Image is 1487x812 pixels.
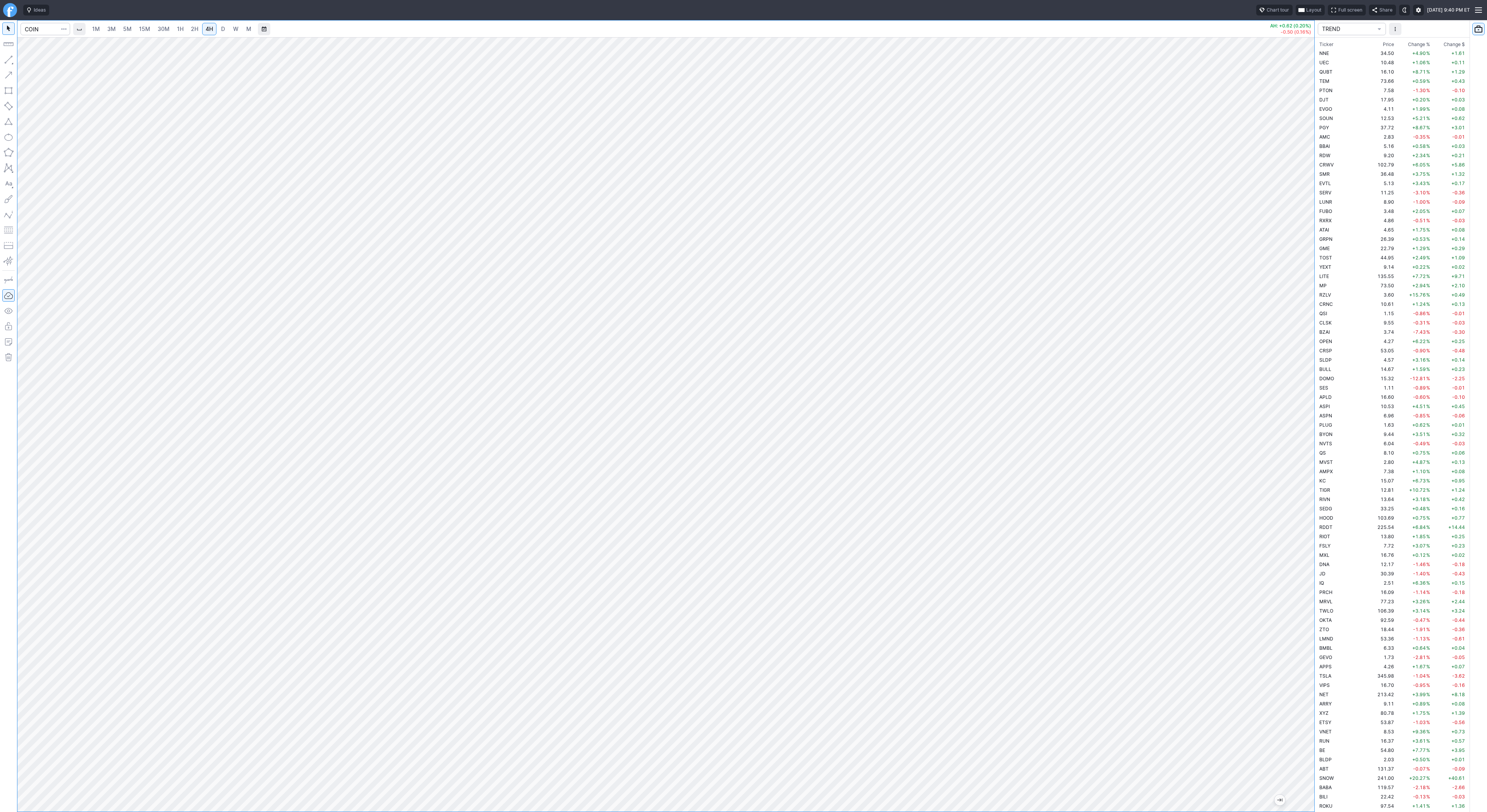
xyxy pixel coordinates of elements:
[1451,180,1465,186] span: +0.17
[2,146,15,159] button: Polygon
[242,23,255,35] a: M
[1412,171,1426,177] span: +3.75
[1367,374,1396,383] td: 15.32
[1472,23,1485,35] button: Portfolio watchlist
[34,6,46,14] span: Ideas
[1367,309,1396,318] td: 1.15
[1412,403,1426,409] span: +4.51
[1426,283,1430,288] span: %
[1451,227,1465,233] span: +0.08
[1367,67,1396,76] td: 16.10
[1319,422,1332,428] span: PLUG
[1319,366,1331,372] span: BULL
[1367,104,1396,113] td: 4.11
[1451,78,1465,84] span: +0.43
[1409,292,1426,298] span: +15.76
[1413,413,1426,419] span: -0.85
[1367,151,1396,160] td: 9.20
[123,26,132,32] span: 5M
[1367,262,1396,271] td: 9.14
[154,23,173,35] a: 30M
[2,38,15,50] button: Measure
[1451,125,1465,130] span: +3.01
[230,23,242,35] a: W
[1451,236,1465,242] span: +0.14
[1367,318,1396,327] td: 9.55
[1412,50,1426,56] span: +4.90
[1389,23,1401,35] button: More
[1451,106,1465,112] span: +0.08
[1451,60,1465,65] span: +0.11
[1319,88,1332,93] span: PTON
[1319,348,1332,354] span: CRSP
[2,224,15,236] button: Fibonacci retracements
[1451,403,1465,409] span: +0.45
[177,26,184,32] span: 1H
[1413,385,1426,391] span: -0.89
[1451,450,1465,456] span: +0.06
[1412,283,1426,288] span: +2.94
[2,305,15,317] button: Hide drawings
[1367,402,1396,411] td: 10.53
[1319,459,1333,465] span: MVST
[1367,271,1396,281] td: 135.55
[1383,41,1394,48] div: Price
[1367,58,1396,67] td: 10.48
[1451,208,1465,214] span: +0.07
[1452,190,1465,196] span: -0.36
[1451,431,1465,437] span: +0.32
[1426,441,1430,446] span: %
[1426,218,1430,223] span: %
[1367,383,1396,392] td: 1.11
[1367,420,1396,429] td: 1.63
[1367,169,1396,179] td: 36.48
[2,84,15,97] button: Rectangle
[1451,115,1465,121] span: +0.62
[1367,113,1396,123] td: 12.53
[1367,95,1396,104] td: 17.95
[1319,153,1331,158] span: RDW
[1451,459,1465,465] span: +0.13
[2,69,15,81] button: Arrow
[1367,392,1396,402] td: 16.60
[1319,292,1331,298] span: RZLV
[1412,180,1426,186] span: +3.43
[2,53,15,66] button: Line
[2,336,15,348] button: Add note
[1367,123,1396,132] td: 37.72
[221,26,225,32] span: D
[1412,255,1426,261] span: +2.49
[2,351,15,364] button: Remove all autosaved drawings
[1319,218,1332,223] span: RXRX
[1367,216,1396,225] td: 4.86
[1413,441,1426,446] span: -0.49
[1410,376,1426,381] span: -12.81
[1319,441,1332,446] span: NVTS
[1426,301,1430,307] span: %
[1319,329,1330,335] span: BZAI
[1451,273,1465,279] span: +9.71
[258,23,270,35] button: Range
[1426,403,1430,409] span: %
[1408,41,1430,48] span: Change %
[1319,376,1334,381] span: DOMO
[1270,24,1311,28] p: AH: +0.62 (0.20%)
[1367,141,1396,151] td: 5.16
[1319,403,1330,409] span: ASPI
[2,320,15,333] button: Lock drawings
[1322,25,1374,33] span: TREND
[1319,236,1332,242] span: GRPN
[1367,234,1396,244] td: 26.39
[1452,385,1465,391] span: -0.01
[1426,88,1430,93] span: %
[1399,5,1410,15] button: Toggle dark mode
[3,3,17,17] a: Finviz.com
[1413,218,1426,223] span: -0.51
[1412,97,1426,103] span: +0.20
[1412,78,1426,84] span: +0.59
[1367,197,1396,206] td: 8.90
[1413,190,1426,196] span: -3.10
[1319,283,1327,288] span: MP
[1412,459,1426,465] span: +4.87
[1319,162,1334,168] span: CRWV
